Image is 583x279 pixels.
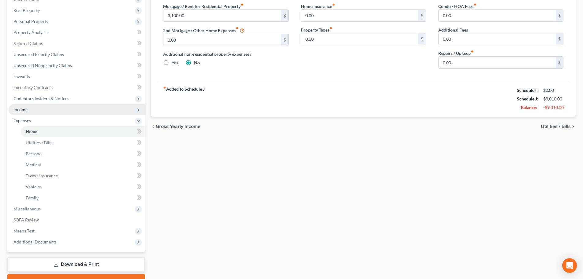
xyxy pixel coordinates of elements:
[13,239,57,244] span: Additional Documents
[556,57,563,68] div: $
[521,105,537,110] strong: Balance:
[21,192,145,203] a: Family
[13,107,28,112] span: Income
[13,228,35,233] span: Means Test
[13,30,47,35] span: Property Analysis
[163,51,288,57] label: Additional non-residential property expenses?
[438,3,476,9] label: Condo / HOA Fees
[471,50,474,53] i: fiber_manual_record
[21,170,145,181] a: Taxes / Insurance
[438,27,468,33] label: Additional Fees
[281,10,288,21] div: $
[26,151,43,156] span: Personal
[21,159,145,170] a: Medical
[329,27,332,30] i: fiber_manual_record
[13,74,30,79] span: Lawsuits
[163,86,166,89] i: fiber_manual_record
[163,10,281,21] input: --
[301,3,335,9] label: Home Insurance
[301,33,418,45] input: --
[517,96,538,101] strong: Schedule J:
[21,181,145,192] a: Vehicles
[438,50,474,56] label: Repairs / Upkeep
[26,140,52,145] span: Utilities / Bills
[9,27,145,38] a: Property Analysis
[13,85,53,90] span: Executory Contracts
[562,258,577,273] div: Open Intercom Messenger
[13,41,43,46] span: Secured Claims
[163,34,281,46] input: --
[13,19,48,24] span: Personal Property
[418,10,426,21] div: $
[301,27,332,33] label: Property Taxes
[13,96,69,101] span: Codebtors Insiders & Notices
[9,71,145,82] a: Lawsuits
[543,96,563,102] div: $9,010.00
[21,126,145,137] a: Home
[9,38,145,49] a: Secured Claims
[21,137,145,148] a: Utilities / Bills
[9,60,145,71] a: Unsecured Nonpriority Claims
[301,10,418,21] input: --
[163,27,245,34] label: 2nd Mortgage / Other Home Expenses
[7,257,145,272] a: Download & Print
[236,27,239,30] i: fiber_manual_record
[473,3,476,6] i: fiber_manual_record
[13,118,31,123] span: Expenses
[13,206,41,211] span: Miscellaneous
[439,10,556,21] input: --
[9,82,145,93] a: Executory Contracts
[163,86,205,112] strong: Added to Schedule J
[241,3,244,6] i: fiber_manual_record
[556,10,563,21] div: $
[556,33,563,45] div: $
[571,124,576,129] i: chevron_right
[26,173,58,178] span: Taxes / Insurance
[26,129,37,134] span: Home
[13,63,72,68] span: Unsecured Nonpriority Claims
[543,87,563,93] div: $0.00
[172,60,178,66] label: Yes
[332,3,335,6] i: fiber_manual_record
[439,33,556,45] input: --
[9,49,145,60] a: Unsecured Priority Claims
[439,57,556,68] input: --
[26,162,41,167] span: Medical
[13,52,64,57] span: Unsecured Priority Claims
[151,124,156,129] i: chevron_left
[9,214,145,225] a: SOFA Review
[541,124,576,129] button: Utilities / Bills chevron_right
[21,148,145,159] a: Personal
[281,34,288,46] div: $
[541,124,571,129] span: Utilities / Bills
[13,8,40,13] span: Real Property
[26,195,39,200] span: Family
[194,60,200,66] label: No
[26,184,42,189] span: Vehicles
[156,124,200,129] span: Gross Yearly Income
[13,217,39,222] span: SOFA Review
[543,104,563,111] div: -$9,010.00
[151,124,200,129] button: chevron_left Gross Yearly Income
[517,88,538,93] strong: Schedule I:
[418,33,426,45] div: $
[163,3,244,9] label: Mortgage / Rent for Residential Property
